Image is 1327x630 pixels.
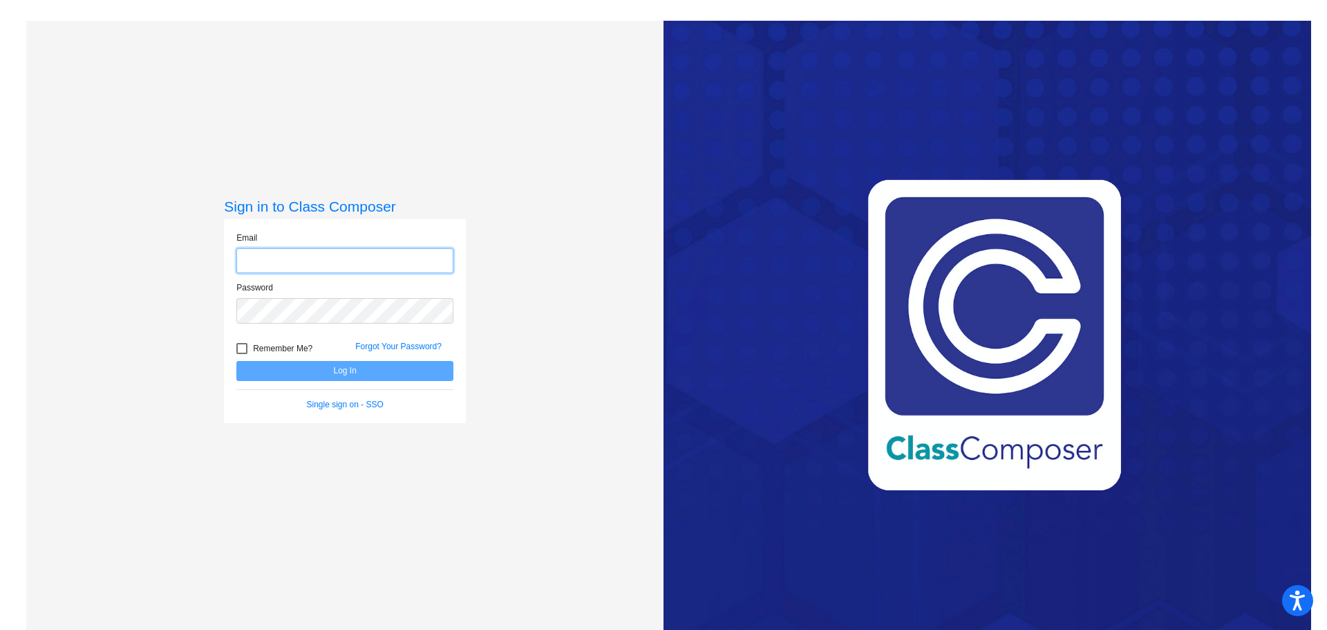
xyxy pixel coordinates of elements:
label: Password [236,281,273,294]
label: Email [236,232,257,244]
h3: Sign in to Class Composer [224,198,466,215]
a: Single sign on - SSO [307,400,384,409]
a: Forgot Your Password? [355,342,442,351]
span: Remember Me? [253,340,312,357]
button: Log In [236,361,453,381]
